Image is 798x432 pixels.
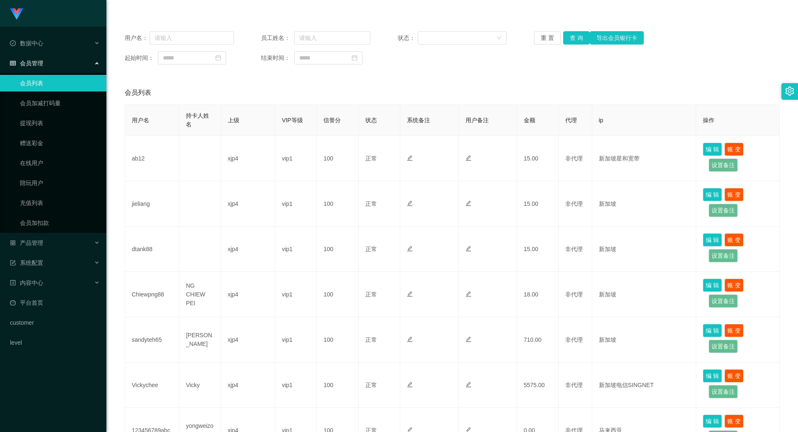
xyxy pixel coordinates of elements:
span: 非代理 [565,200,583,207]
span: 用户备注 [465,117,489,123]
td: vip1 [275,227,317,272]
span: 状态 [365,117,377,123]
a: 陪玩用户 [20,175,100,191]
td: Vicky [179,363,221,408]
span: 正常 [365,155,377,162]
td: 新加坡 [592,227,697,272]
i: 图标: appstore-o [10,240,16,246]
input: 请输入 [150,31,234,44]
button: 账 变 [724,369,744,383]
span: 起始时间： [125,54,158,62]
span: 用户名： [125,34,150,42]
span: 结束时间： [261,54,294,62]
td: vip1 [275,181,317,227]
i: 图标: edit [407,246,413,252]
span: 产品管理 [10,239,43,246]
td: xjp4 [221,227,275,272]
i: 图标: edit [465,246,471,252]
button: 编 辑 [703,369,722,383]
td: xjp4 [221,181,275,227]
td: 新加坡电信SINGNET [592,363,697,408]
span: ip [599,117,603,123]
span: 正常 [365,336,377,343]
a: customer [10,314,100,331]
button: 设置备注 [709,158,738,172]
a: 图标: dashboard平台首页 [10,294,100,311]
i: 图标: edit [407,200,413,206]
span: 正常 [365,291,377,298]
span: 正常 [365,246,377,252]
i: 图标: edit [465,200,471,206]
span: 信誉分 [323,117,341,123]
td: 15.00 [517,227,559,272]
span: 非代理 [565,382,583,388]
span: 非代理 [565,246,583,252]
i: 图标: edit [465,155,471,161]
a: 充值列表 [20,195,100,211]
span: 状态： [398,34,418,42]
span: 员工姓名： [261,34,294,42]
a: 提现列表 [20,115,100,131]
span: 持卡人姓名 [186,112,209,128]
button: 编 辑 [703,188,722,201]
button: 编 辑 [703,279,722,292]
td: Chiewpng88 [125,272,179,317]
i: 图标: calendar [215,55,221,61]
button: 账 变 [724,233,744,247]
span: VIP等级 [282,117,303,123]
span: 上级 [228,117,239,123]
i: 图标: setting [785,86,794,96]
td: ab12 [125,136,179,181]
i: 图标: table [10,60,16,66]
span: 非代理 [565,291,583,298]
img: logo.9652507e.png [10,8,23,20]
i: 图标: edit [407,155,413,161]
button: 设置备注 [709,204,738,217]
td: xjp4 [221,272,275,317]
td: 100 [317,136,358,181]
a: 赠送彩金 [20,135,100,151]
a: 在线用户 [20,155,100,171]
td: xjp4 [221,136,275,181]
i: 图标: calendar [352,55,357,61]
td: 100 [317,227,358,272]
i: 图标: edit [407,291,413,297]
i: 图标: edit [465,336,471,342]
td: 18.00 [517,272,559,317]
i: 图标: form [10,260,16,266]
span: 操作 [703,117,714,123]
i: 图标: edit [465,291,471,297]
span: 用户名 [132,117,149,123]
i: 图标: edit [465,382,471,388]
button: 账 变 [724,143,744,156]
button: 查 询 [563,31,590,44]
span: 正常 [365,200,377,207]
span: 内容中心 [10,279,43,286]
button: 设置备注 [709,385,738,398]
td: jieliang [125,181,179,227]
span: 非代理 [565,336,583,343]
td: Vickychee [125,363,179,408]
td: 新加坡 [592,272,697,317]
i: 图标: edit [407,382,413,388]
td: vip1 [275,272,317,317]
td: 15.00 [517,181,559,227]
td: 5575.00 [517,363,559,408]
i: 图标: edit [407,336,413,342]
td: 15.00 [517,136,559,181]
button: 编 辑 [703,415,722,428]
span: 会员管理 [10,60,43,67]
button: 重 置 [534,31,561,44]
td: 100 [317,363,358,408]
span: 金额 [524,117,535,123]
td: 新加坡 [592,181,697,227]
a: 会员列表 [20,75,100,91]
button: 编 辑 [703,143,722,156]
button: 账 变 [724,415,744,428]
td: 新加坡 [592,317,697,363]
button: 编 辑 [703,324,722,337]
span: 正常 [365,382,377,388]
td: sandyteh65 [125,317,179,363]
button: 导出会员银行卡 [590,31,644,44]
a: level [10,334,100,351]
